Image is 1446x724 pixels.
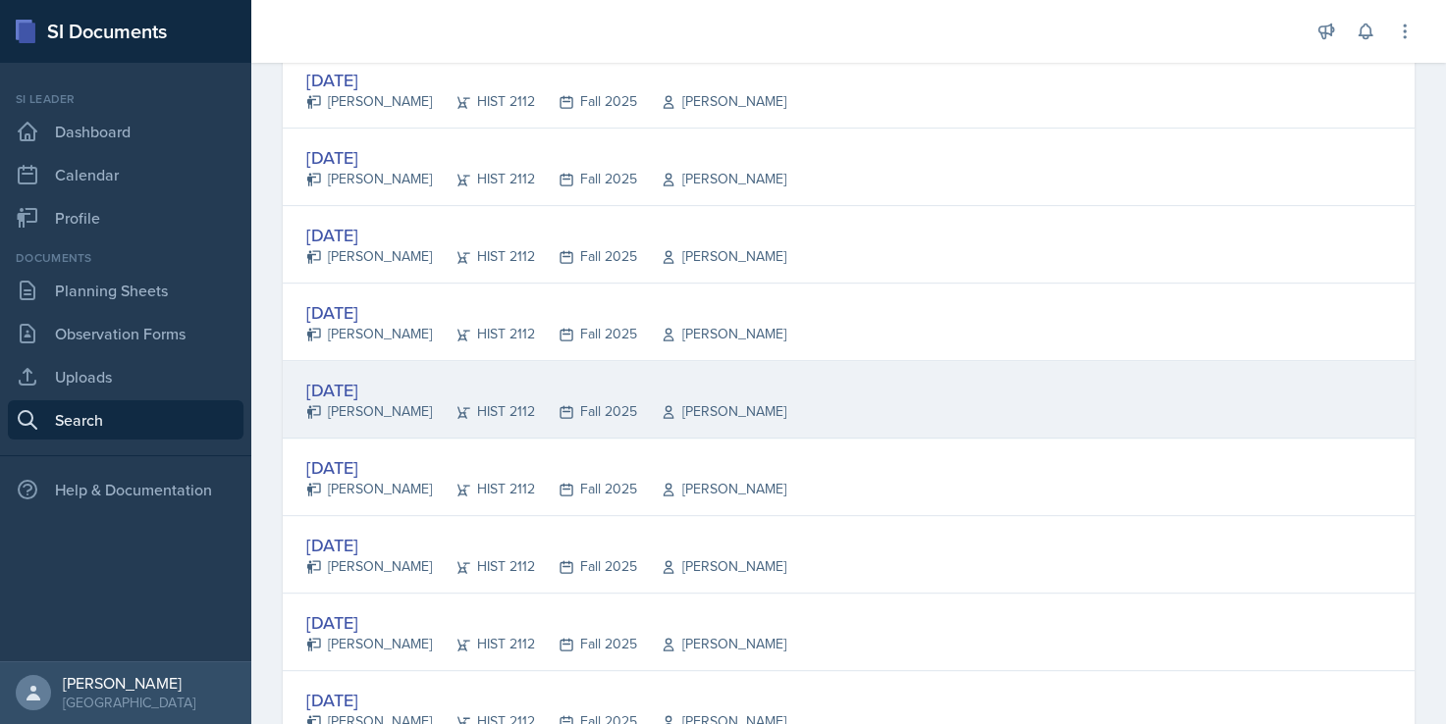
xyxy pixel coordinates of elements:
[432,169,535,189] div: HIST 2112
[637,246,786,267] div: [PERSON_NAME]
[306,532,786,558] div: [DATE]
[306,169,432,189] div: [PERSON_NAME]
[432,91,535,112] div: HIST 2112
[637,401,786,422] div: [PERSON_NAME]
[535,634,637,654] div: Fall 2025
[432,479,535,499] div: HIST 2112
[63,693,195,712] div: [GEOGRAPHIC_DATA]
[8,112,243,151] a: Dashboard
[432,246,535,267] div: HIST 2112
[306,324,432,344] div: [PERSON_NAME]
[535,401,637,422] div: Fall 2025
[637,634,786,654] div: [PERSON_NAME]
[535,246,637,267] div: Fall 2025
[306,454,786,481] div: [DATE]
[637,479,786,499] div: [PERSON_NAME]
[8,198,243,237] a: Profile
[306,556,432,577] div: [PERSON_NAME]
[535,324,637,344] div: Fall 2025
[8,470,243,509] div: Help & Documentation
[535,169,637,189] div: Fall 2025
[306,246,432,267] div: [PERSON_NAME]
[306,144,786,171] div: [DATE]
[432,556,535,577] div: HIST 2112
[8,314,243,353] a: Observation Forms
[432,324,535,344] div: HIST 2112
[8,357,243,396] a: Uploads
[637,556,786,577] div: [PERSON_NAME]
[432,634,535,654] div: HIST 2112
[8,400,243,440] a: Search
[306,91,432,112] div: [PERSON_NAME]
[306,67,786,93] div: [DATE]
[637,91,786,112] div: [PERSON_NAME]
[306,222,786,248] div: [DATE]
[306,687,786,713] div: [DATE]
[306,609,786,636] div: [DATE]
[8,249,243,267] div: Documents
[306,401,432,422] div: [PERSON_NAME]
[637,169,786,189] div: [PERSON_NAME]
[535,556,637,577] div: Fall 2025
[535,479,637,499] div: Fall 2025
[306,299,786,326] div: [DATE]
[8,155,243,194] a: Calendar
[8,90,243,108] div: Si leader
[535,91,637,112] div: Fall 2025
[63,673,195,693] div: [PERSON_NAME]
[637,324,786,344] div: [PERSON_NAME]
[306,479,432,499] div: [PERSON_NAME]
[8,271,243,310] a: Planning Sheets
[306,377,786,403] div: [DATE]
[432,401,535,422] div: HIST 2112
[306,634,432,654] div: [PERSON_NAME]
